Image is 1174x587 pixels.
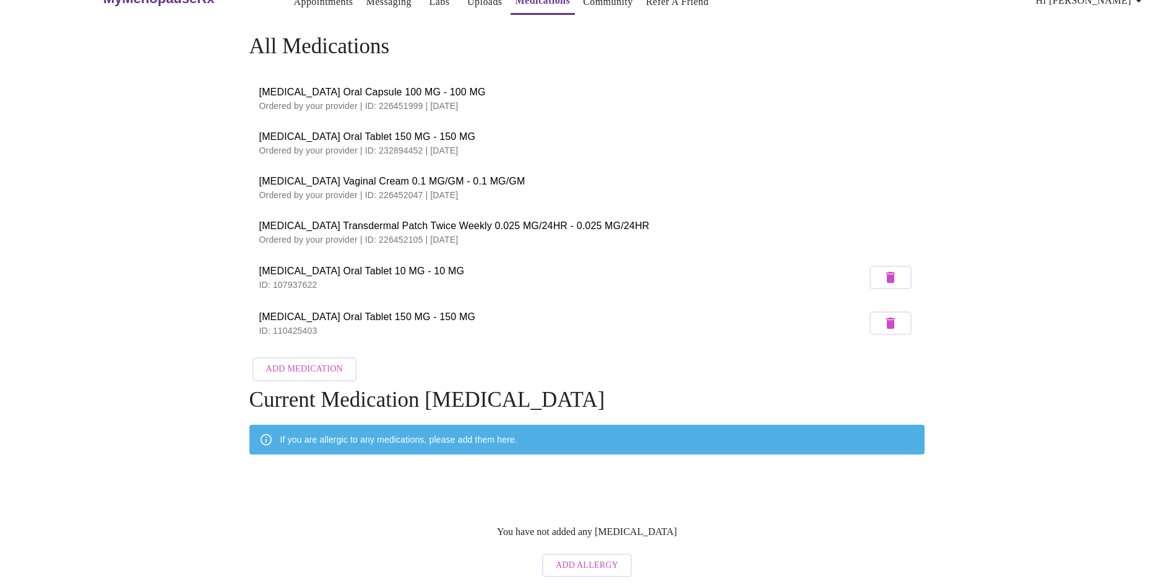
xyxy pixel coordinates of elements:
[259,85,915,100] span: [MEDICAL_DATA] Oral Capsule 100 MG - 100 MG
[259,324,867,337] p: ID: 110425403
[497,526,677,537] p: You have not added any [MEDICAL_DATA]
[259,279,867,291] p: ID: 107937622
[259,233,915,246] p: Ordered by your provider | ID: 226452105 | [DATE]
[259,189,915,201] p: Ordered by your provider | ID: 226452047 | [DATE]
[266,362,343,377] span: Add Medication
[259,174,915,189] span: [MEDICAL_DATA] Vaginal Cream 0.1 MG/GM - 0.1 MG/GM
[249,388,925,412] h4: Current Medication [MEDICAL_DATA]
[556,558,618,573] span: Add Allergy
[259,100,915,112] p: Ordered by your provider | ID: 226451999 | [DATE]
[259,129,915,144] span: [MEDICAL_DATA] Oral Tablet 150 MG - 150 MG
[259,144,915,157] p: Ordered by your provider | ID: 232894452 | [DATE]
[259,264,867,279] span: [MEDICAL_DATA] Oral Tablet 10 MG - 10 MG
[542,554,632,578] button: Add Allergy
[280,428,517,451] div: If you are allergic to any medications, please add them here.
[252,357,356,381] button: Add Medication
[259,219,915,233] span: [MEDICAL_DATA] Transdermal Patch Twice Weekly 0.025 MG/24HR - 0.025 MG/24HR
[249,34,925,59] h4: All Medications
[259,310,867,324] span: [MEDICAL_DATA] Oral Tablet 150 MG - 150 MG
